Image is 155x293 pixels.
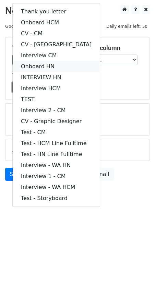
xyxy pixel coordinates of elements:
a: Test - HCM Line Fulltime [13,138,100,149]
a: Onboard HCM [13,17,100,28]
a: Interview 2 - CM [13,105,100,116]
a: TEST [13,94,100,105]
a: Test - Storyboard [13,193,100,204]
a: Test - CM [13,127,100,138]
a: Interview - WA HN [13,160,100,171]
a: Interview 1 - CM [13,171,100,182]
a: Send [5,168,28,181]
iframe: Chat Widget [121,260,155,293]
a: Thank you letter [13,6,100,17]
a: Interview CM [13,50,100,61]
span: Daily emails left: 50 [104,23,150,30]
h5: Email column [83,44,143,52]
a: Interview - WA HCM [13,182,100,193]
small: Google Sheet: [5,24,77,29]
a: CV - Graphic Designer [13,116,100,127]
a: CV - CM [13,28,100,39]
a: Daily emails left: 50 [104,24,150,29]
a: Interview HCM [13,83,100,94]
a: CV - [GEOGRAPHIC_DATA] [13,39,100,50]
a: INTERVIEW HN [13,72,100,83]
a: Test - HN Line Fulltime [13,149,100,160]
a: Onboard HN [13,61,100,72]
h2: New Campaign [5,5,150,17]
